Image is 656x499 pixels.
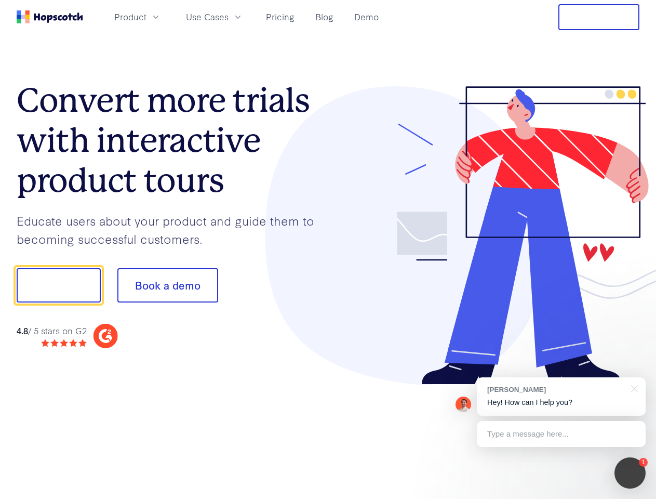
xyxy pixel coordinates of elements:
a: Pricing [262,8,299,25]
a: Demo [350,8,383,25]
div: [PERSON_NAME] [487,385,625,395]
strong: 4.8 [17,324,28,336]
span: Use Cases [186,10,229,23]
button: Free Trial [558,4,639,30]
button: Show me! [17,268,101,303]
div: Type a message here... [477,421,646,447]
button: Book a demo [117,268,218,303]
button: Product [108,8,167,25]
a: Home [17,10,83,23]
p: Educate users about your product and guide them to becoming successful customers. [17,212,328,247]
div: 1 [639,458,648,467]
div: / 5 stars on G2 [17,324,87,337]
button: Use Cases [180,8,249,25]
a: Blog [311,8,338,25]
span: Product [114,10,146,23]
h1: Convert more trials with interactive product tours [17,81,328,200]
img: Mark Spera [456,397,471,412]
p: Hey! How can I help you? [487,397,635,408]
